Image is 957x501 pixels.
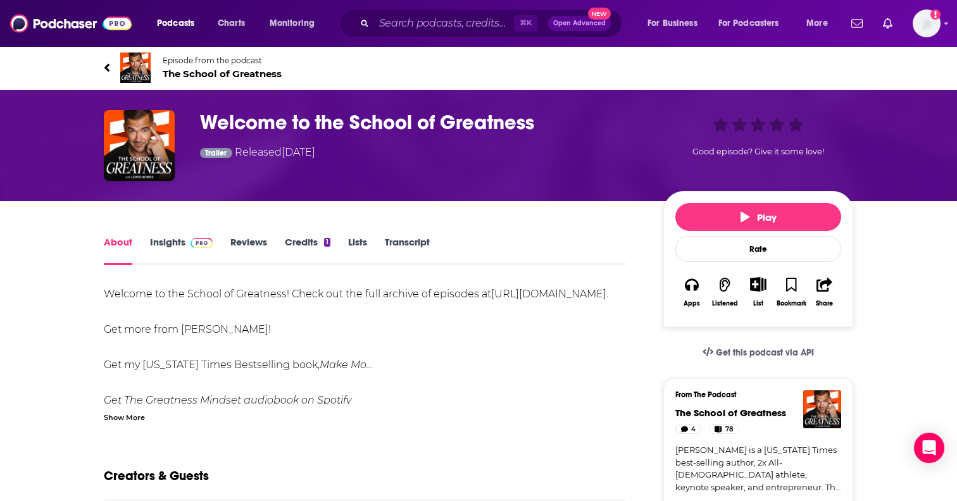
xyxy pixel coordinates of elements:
[692,147,824,156] span: Good episode? Give it some love!
[200,145,315,162] div: Released [DATE]
[692,337,824,368] a: Get this podcast via API
[588,8,611,20] span: New
[104,468,209,484] h2: Creators & Guests
[718,15,779,32] span: For Podcasters
[163,68,282,80] span: The School of Greatness
[104,394,351,406] a: Get The Greatness Mindset audiobook on Spotify
[913,9,941,37] span: Logged in as catefess
[163,56,282,65] span: Episode from the podcast
[816,300,833,307] div: Share
[324,238,330,247] div: 1
[285,236,330,265] a: Credits1
[742,269,775,315] div: Show More ButtonList
[553,20,606,27] span: Open Advanced
[639,13,713,34] button: open menu
[10,11,132,35] img: Podchaser - Follow, Share and Rate Podcasts
[647,15,697,32] span: For Business
[104,53,853,83] a: The School of GreatnessEpisode from the podcastThe School of Greatness
[675,236,841,262] div: Rate
[913,9,941,37] img: User Profile
[675,390,831,399] h3: From The Podcast
[930,9,941,20] svg: Add a profile image
[150,236,213,265] a: InsightsPodchaser Pro
[270,15,315,32] span: Monitoring
[808,269,841,315] button: Share
[878,13,898,34] a: Show notifications dropdown
[547,16,611,31] button: Open AdvancedNew
[104,236,132,265] a: About
[205,149,227,157] span: Trailer
[846,13,868,34] a: Show notifications dropdown
[385,236,430,265] a: Transcript
[104,359,373,371] a: Get my [US_STATE] Times Bestselling book,Make Mo…
[797,13,844,34] button: open menu
[913,9,941,37] button: Show profile menu
[803,390,841,428] img: The School of Greatness
[775,269,808,315] button: Bookmark
[684,300,700,307] div: Apps
[491,288,606,300] a: [URL][DOMAIN_NAME]
[914,433,944,463] div: Open Intercom Messenger
[777,300,806,307] div: Bookmark
[745,277,771,291] button: Show More Button
[148,13,211,34] button: open menu
[753,299,763,307] div: List
[200,110,643,135] h1: Welcome to the School of Greatness
[675,203,841,231] button: Play
[716,347,814,358] span: Get this podcast via API
[675,407,786,419] a: The School of Greatness
[741,211,777,223] span: Play
[230,236,267,265] a: Reviews
[120,53,151,83] img: The School of Greatness
[710,13,797,34] button: open menu
[218,15,245,32] span: Charts
[806,15,828,32] span: More
[691,423,696,436] span: 4
[709,424,739,434] a: 78
[675,444,841,493] a: [PERSON_NAME] is a [US_STATE] Times best-selling author, 2x All-[DEMOGRAPHIC_DATA] athlete, keyno...
[374,13,514,34] input: Search podcasts, credits, & more...
[104,110,175,181] img: Welcome to the School of Greatness
[261,13,331,34] button: open menu
[351,9,634,38] div: Search podcasts, credits, & more...
[320,359,373,371] i: Make Mo…
[210,13,253,34] a: Charts
[712,300,738,307] div: Listened
[725,423,734,436] span: 78
[514,15,537,32] span: ⌘ K
[157,15,194,32] span: Podcasts
[191,238,213,248] img: Podchaser Pro
[348,236,367,265] a: Lists
[708,269,741,315] button: Listened
[675,424,701,434] a: 4
[675,269,708,315] button: Apps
